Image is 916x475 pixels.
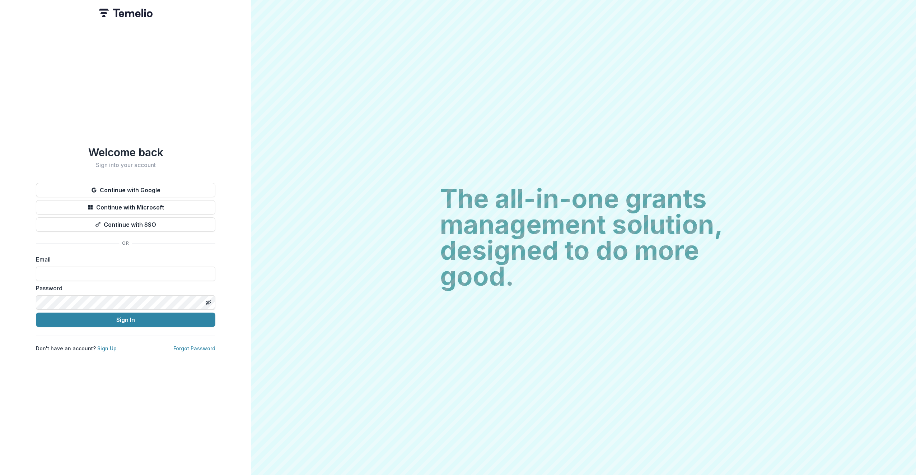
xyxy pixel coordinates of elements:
[36,255,211,264] label: Email
[36,345,117,352] p: Don't have an account?
[36,183,215,197] button: Continue with Google
[97,345,117,351] a: Sign Up
[99,9,153,17] img: Temelio
[36,162,215,169] h2: Sign into your account
[36,217,215,232] button: Continue with SSO
[36,284,211,292] label: Password
[173,345,215,351] a: Forgot Password
[36,146,215,159] h1: Welcome back
[36,200,215,215] button: Continue with Microsoft
[202,297,214,308] button: Toggle password visibility
[36,313,215,327] button: Sign In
